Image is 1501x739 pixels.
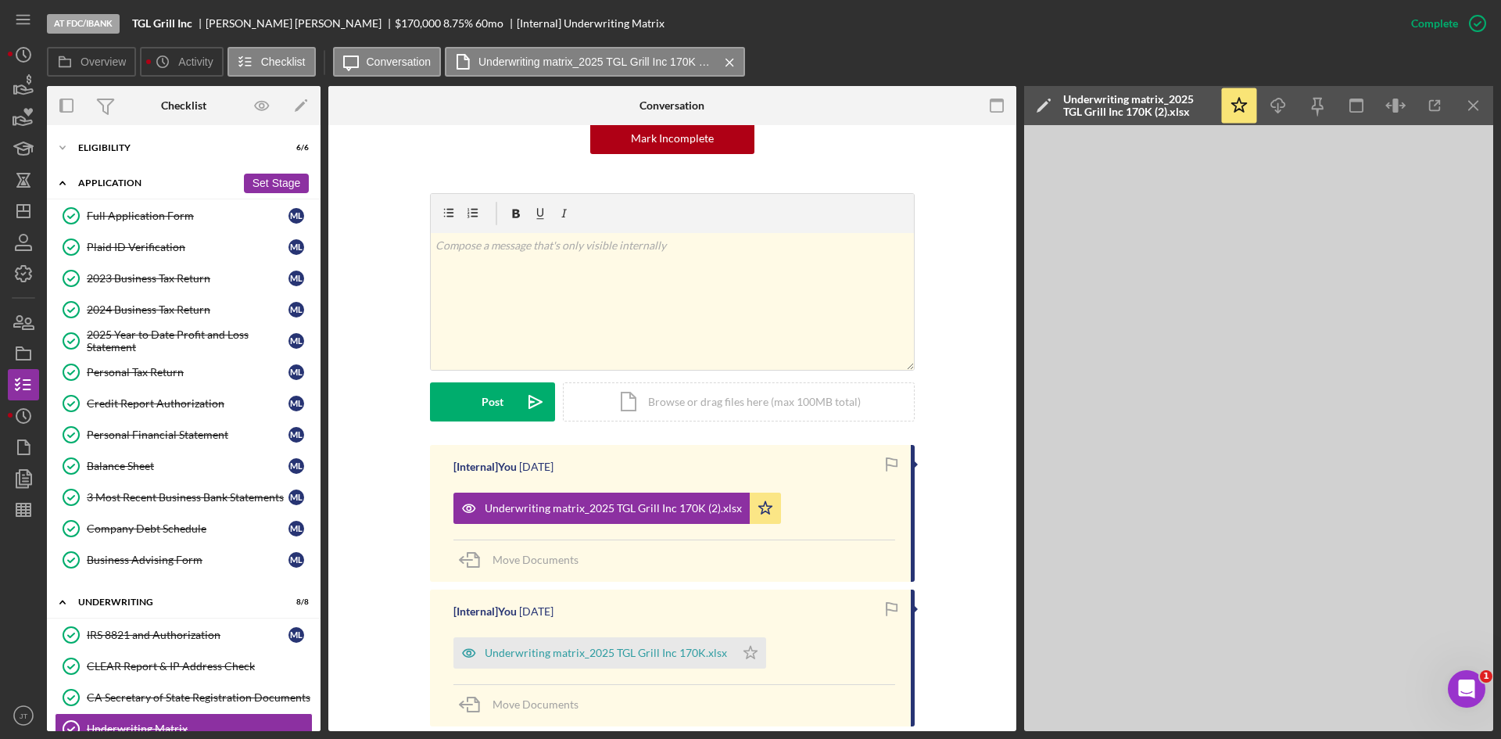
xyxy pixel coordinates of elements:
iframe: Intercom live chat [1448,670,1485,708]
a: IRS 8821 and AuthorizationML [55,619,313,651]
div: Underwriting matrix_2025 TGL Grill Inc 170K (2).xlsx [1063,93,1212,118]
a: 2024 Business Tax ReturnML [55,294,313,325]
div: M L [288,458,304,474]
span: 1 [1480,670,1492,683]
a: Company Debt ScheduleML [55,513,313,544]
div: Underwriting [78,597,270,607]
div: M L [288,239,304,255]
div: Conversation [639,99,704,112]
div: M L [288,208,304,224]
div: Plaid ID Verification [87,241,288,253]
div: Application [78,178,236,188]
div: 8 / 8 [281,597,309,607]
div: Complete [1411,8,1458,39]
time: 2025-10-02 23:00 [519,461,553,473]
div: 8.75 % [443,17,473,30]
iframe: Document Preview [1024,125,1493,731]
div: M L [288,396,304,411]
button: Activity [140,47,223,77]
div: Credit Report Authorization [87,397,288,410]
span: Move Documents [493,698,579,711]
text: JT [20,712,28,720]
div: 2025 Year to Date Profit and Loss Statement [87,328,288,353]
div: M L [288,333,304,349]
div: 60 mo [475,17,503,30]
a: Full Application FormML [55,200,313,231]
div: Personal Tax Return [87,366,288,378]
a: Balance SheetML [55,450,313,482]
div: M L [288,521,304,536]
div: [Internal] You [453,461,517,473]
button: Checklist [227,47,316,77]
div: 3 Most Recent Business Bank Statements [87,491,288,504]
div: Company Debt Schedule [87,522,288,535]
a: Personal Financial StatementML [55,419,313,450]
div: Full Application Form [87,210,288,222]
a: CLEAR Report & IP Address Check [55,651,313,682]
label: Underwriting matrix_2025 TGL Grill Inc 170K (2).xlsx [478,56,713,68]
button: Complete [1395,8,1493,39]
div: [Internal] You [453,605,517,618]
time: 2025-09-12 21:25 [519,605,553,618]
button: Conversation [333,47,442,77]
label: Conversation [367,56,432,68]
button: JT [8,700,39,731]
div: Mark Incomplete [631,123,714,154]
b: TGL Grill Inc [132,17,192,30]
div: Balance Sheet [87,460,288,472]
div: Eligibility [78,143,270,152]
div: 2024 Business Tax Return [87,303,288,316]
button: Post [430,382,555,422]
button: Move Documents [453,540,594,579]
a: 2025 Year to Date Profit and Loss StatementML [55,325,313,357]
span: $170,000 [395,16,441,30]
div: Underwriting Matrix [87,723,312,735]
button: Underwriting matrix_2025 TGL Grill Inc 170K.xlsx [453,637,766,669]
div: CLEAR Report & IP Address Check [87,660,312,673]
div: M L [288,271,304,286]
a: 2023 Business Tax ReturnML [55,263,313,294]
label: Overview [81,56,126,68]
div: M L [288,427,304,443]
div: 6 / 6 [281,143,309,152]
label: Checklist [261,56,306,68]
div: Post [482,382,503,422]
button: Underwriting matrix_2025 TGL Grill Inc 170K (2).xlsx [453,493,781,524]
a: Personal Tax ReturnML [55,357,313,388]
button: Overview [47,47,136,77]
button: Set Stage [244,174,309,193]
div: Business Advising Form [87,554,288,566]
a: Plaid ID VerificationML [55,231,313,263]
div: [Internal] Underwriting Matrix [517,17,665,30]
div: M L [288,364,304,380]
div: 2023 Business Tax Return [87,272,288,285]
div: Checklist [161,99,206,112]
div: M L [288,552,304,568]
button: Underwriting matrix_2025 TGL Grill Inc 170K (2).xlsx [445,47,745,77]
a: Credit Report AuthorizationML [55,388,313,419]
div: M L [288,302,304,317]
button: Mark Incomplete [590,123,754,154]
div: M L [288,627,304,643]
div: Underwriting matrix_2025 TGL Grill Inc 170K (2).xlsx [485,502,742,515]
div: IRS 8821 and Authorization [87,629,288,641]
div: CA Secretary of State Registration Documents [87,691,312,704]
div: Underwriting matrix_2025 TGL Grill Inc 170K.xlsx [485,647,727,659]
div: M L [288,490,304,505]
label: Activity [178,56,213,68]
span: Move Documents [493,553,579,566]
a: Business Advising FormML [55,544,313,576]
a: 3 Most Recent Business Bank StatementsML [55,482,313,513]
div: At FDC/iBank [47,14,120,34]
button: Move Documents [453,685,594,724]
div: [PERSON_NAME] [PERSON_NAME] [206,17,395,30]
a: CA Secretary of State Registration Documents [55,682,313,713]
div: Personal Financial Statement [87,429,288,441]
